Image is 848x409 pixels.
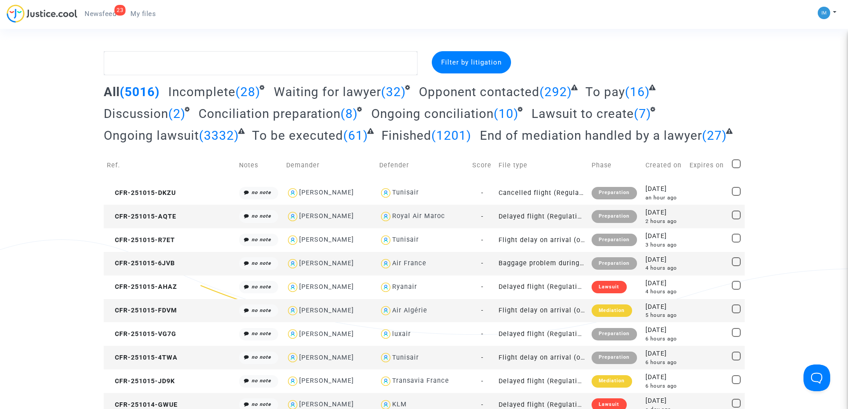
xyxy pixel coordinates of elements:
img: icon-user.svg [286,257,299,270]
img: jc-logo.svg [7,4,77,23]
div: [DATE] [645,279,683,288]
span: - [481,354,483,361]
span: Incomplete [168,85,235,99]
div: 4 hours ago [645,264,683,272]
span: End of mediation handled by a lawyer [480,128,702,143]
span: CFR-251015-JD9K [107,377,175,385]
span: - [481,213,483,220]
img: icon-user.svg [286,210,299,223]
div: 5 hours ago [645,312,683,319]
i: no note [252,401,271,407]
img: icon-user.svg [379,234,392,247]
div: 3 hours ago [645,241,683,249]
img: icon-user.svg [286,351,299,364]
div: an hour ago [645,194,683,202]
td: Score [469,150,496,181]
div: [DATE] [645,349,683,359]
td: Delayed flight (Regulation EC 261/2004) [495,369,588,393]
div: [PERSON_NAME] [299,330,354,338]
div: [DATE] [645,325,683,335]
img: icon-user.svg [379,375,392,388]
div: 6 hours ago [645,382,683,390]
img: icon-user.svg [286,375,299,388]
div: Ryanair [392,283,417,291]
img: icon-user.svg [286,281,299,294]
span: Newsfeed [85,10,116,18]
img: icon-user.svg [286,328,299,340]
div: [DATE] [645,396,683,406]
div: luxair [392,330,411,338]
td: Phase [588,150,642,181]
div: 6 hours ago [645,335,683,343]
img: icon-user.svg [379,351,392,364]
div: 4 hours ago [645,288,683,296]
span: - [481,307,483,314]
div: Preparation [592,187,637,199]
div: Royal Air Maroc [392,212,445,220]
span: Conciliation preparation [199,106,341,121]
span: Ongoing conciliation [371,106,494,121]
td: Baggage problem during a flight [495,252,588,275]
div: Mediation [592,375,632,388]
span: - [481,330,483,338]
i: no note [252,260,271,266]
td: Delayed flight (Regulation EC 261/2004) [495,205,588,228]
div: Lawsuit [592,281,626,293]
span: (10) [494,106,519,121]
img: icon-user.svg [379,210,392,223]
span: (1201) [431,128,471,143]
span: (5016) [120,85,160,99]
span: Discussion [104,106,168,121]
div: 23 [114,5,126,16]
div: [DATE] [645,373,683,382]
span: CFR-251015-AQTE [107,213,176,220]
i: no note [252,284,271,290]
div: [PERSON_NAME] [299,189,354,196]
div: Air France [392,259,426,267]
span: (3332) [199,128,239,143]
span: To pay [585,85,625,99]
td: Delayed flight (Regulation EC 261/2004) [495,275,588,299]
div: [DATE] [645,184,683,194]
span: CFR-251015-6JVB [107,259,175,267]
span: - [481,283,483,291]
div: 6 hours ago [645,359,683,366]
td: Flight delay on arrival (outside of EU - Montreal Convention) [495,299,588,323]
td: Delayed flight (Regulation EC 261/2004) [495,322,588,346]
img: icon-user.svg [286,186,299,199]
span: (32) [381,85,406,99]
td: Flight delay on arrival (outside of EU - Montreal Convention) [495,346,588,369]
div: [DATE] [645,231,683,241]
div: Preparation [592,257,637,270]
div: Air Algérie [392,307,427,314]
td: Created on [642,150,686,181]
div: 2 hours ago [645,218,683,225]
img: icon-user.svg [379,281,392,294]
td: Defender [376,150,469,181]
span: (292) [540,85,572,99]
div: Tunisair [392,354,419,361]
span: Lawsuit to create [532,106,634,121]
span: (7) [634,106,651,121]
iframe: Help Scout Beacon - Open [803,364,830,391]
span: (61) [343,128,368,143]
span: - [481,401,483,409]
div: [PERSON_NAME] [299,283,354,291]
div: Transavia France [392,377,449,385]
div: Preparation [592,352,637,364]
img: icon-user.svg [286,234,299,247]
div: [PERSON_NAME] [299,377,354,385]
a: 23Newsfeed [77,7,123,20]
i: no note [252,354,271,360]
span: CFR-251015-FDVM [107,307,177,314]
div: Preparation [592,328,637,340]
div: [PERSON_NAME] [299,307,354,314]
span: - [481,189,483,197]
div: [DATE] [645,255,683,265]
span: CFR-251015-AHAZ [107,283,177,291]
img: icon-user.svg [379,257,392,270]
div: Preparation [592,210,637,223]
img: icon-user.svg [379,328,392,340]
span: CFR-251015-VG7G [107,330,176,338]
span: - [481,377,483,385]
